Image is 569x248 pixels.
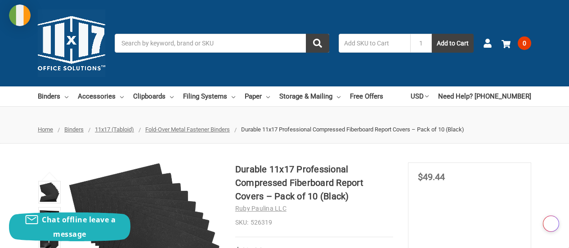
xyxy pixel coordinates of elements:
img: duty and tax information for Ireland [9,5,31,26]
span: Chat offline leave a message [42,215,116,239]
a: Accessories [78,86,124,106]
a: 0 [502,32,531,55]
button: Previous [36,167,63,185]
a: Ruby Paulina LLC [235,205,287,212]
img: 11" x17" Premium Fiberboard Report Protection | Metal Fastener Securing System | Sophisticated Pa... [40,182,59,202]
input: Add SKU to Cart [339,34,410,53]
a: Clipboards [133,86,174,106]
a: Binders [38,86,68,106]
span: 0 [518,36,531,50]
img: Durable 11x17 Professional Compressed Fiberboard Report Covers – Pack of 10 (Black) [40,208,59,228]
img: 11x17.com [38,9,105,77]
a: Fold-Over Metal Fastener Binders [145,126,230,133]
button: Chat offline leave a message [9,212,130,241]
span: $49.44 [418,171,445,182]
a: USD [411,86,429,106]
a: 11x17 (Tabloid) [95,126,134,133]
a: Paper [245,86,270,106]
dd: 526319 [235,218,393,227]
input: Search by keyword, brand or SKU [115,34,329,53]
h1: Durable 11x17 Professional Compressed Fiberboard Report Covers – Pack of 10 (Black) [235,162,393,203]
dt: SKU: [235,218,248,227]
span: Durable 11x17 Professional Compressed Fiberboard Report Covers – Pack of 10 (Black) [241,126,464,133]
a: Filing Systems [183,86,235,106]
a: Free Offers [350,86,383,106]
a: Binders [64,126,84,133]
a: Home [38,126,53,133]
a: Storage & Mailing [279,86,341,106]
button: Add to Cart [432,34,474,53]
a: Need Help? [PHONE_NUMBER] [438,86,531,106]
